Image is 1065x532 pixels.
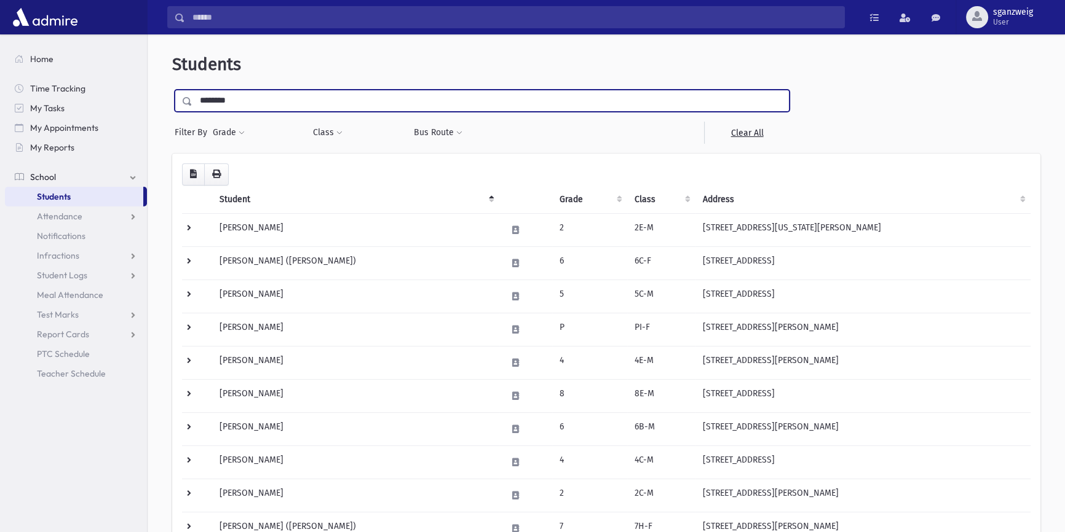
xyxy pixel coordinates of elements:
a: Attendance [5,206,147,226]
td: 2 [552,479,627,512]
a: School [5,167,147,187]
span: My Tasks [30,103,65,114]
td: 8 [552,379,627,412]
td: 6B-M [627,412,695,445]
span: Infractions [37,250,79,261]
th: Student: activate to sort column descending [212,186,499,214]
button: Bus Route [413,122,463,144]
span: Attendance [37,211,82,222]
a: My Appointments [5,118,147,138]
span: sganzweig [993,7,1033,17]
td: 6C-F [627,246,695,280]
span: Home [30,53,53,65]
td: [PERSON_NAME] [212,313,499,346]
th: Class: activate to sort column ascending [627,186,695,214]
td: [STREET_ADDRESS][US_STATE][PERSON_NAME] [695,213,1031,246]
td: [PERSON_NAME] ([PERSON_NAME]) [212,246,499,280]
span: Meal Attendance [37,289,103,300]
button: Class [312,122,343,144]
a: Report Cards [5,324,147,344]
span: Student Logs [37,270,87,281]
a: Test Marks [5,305,147,324]
span: Teacher Schedule [37,368,106,379]
span: Notifications [37,230,85,241]
a: PTC Schedule [5,344,147,364]
td: [STREET_ADDRESS][PERSON_NAME] [695,313,1031,346]
td: P [552,313,627,346]
span: Filter By [175,126,212,139]
span: My Appointments [30,122,98,133]
td: 4 [552,445,627,479]
td: 4E-M [627,346,695,379]
td: [STREET_ADDRESS] [695,280,1031,313]
a: Students [5,187,143,206]
td: PI-F [627,313,695,346]
td: 2E-M [627,213,695,246]
td: [STREET_ADDRESS] [695,445,1031,479]
td: 6 [552,412,627,445]
a: Notifications [5,226,147,246]
span: PTC Schedule [37,348,90,359]
span: Time Tracking [30,83,85,94]
td: 6 [552,246,627,280]
td: [PERSON_NAME] [212,213,499,246]
td: [PERSON_NAME] [212,280,499,313]
button: Print [204,163,229,186]
button: Grade [212,122,245,144]
a: Teacher Schedule [5,364,147,383]
td: [PERSON_NAME] [212,346,499,379]
td: 5 [552,280,627,313]
span: My Reports [30,142,74,153]
td: [PERSON_NAME] [212,412,499,445]
td: [STREET_ADDRESS][PERSON_NAME] [695,346,1031,379]
a: Meal Attendance [5,285,147,305]
td: 2C-M [627,479,695,512]
span: Students [37,191,71,202]
span: User [993,17,1033,27]
td: 2 [552,213,627,246]
span: School [30,171,56,182]
span: Test Marks [37,309,79,320]
td: [STREET_ADDRESS] [695,379,1031,412]
input: Search [185,6,844,28]
td: 4C-M [627,445,695,479]
span: Students [172,54,241,74]
td: 4 [552,346,627,379]
td: 8E-M [627,379,695,412]
a: Clear All [704,122,790,144]
a: My Reports [5,138,147,157]
span: Report Cards [37,329,89,340]
a: Time Tracking [5,79,147,98]
a: Infractions [5,246,147,265]
a: Home [5,49,147,69]
td: [STREET_ADDRESS][PERSON_NAME] [695,412,1031,445]
td: 5C-M [627,280,695,313]
td: [STREET_ADDRESS] [695,246,1031,280]
button: CSV [182,163,205,186]
td: [PERSON_NAME] [212,379,499,412]
td: [STREET_ADDRESS][PERSON_NAME] [695,479,1031,512]
a: My Tasks [5,98,147,118]
td: [PERSON_NAME] [212,445,499,479]
img: AdmirePro [10,5,81,29]
th: Address: activate to sort column ascending [695,186,1031,214]
td: [PERSON_NAME] [212,479,499,512]
a: Student Logs [5,265,147,285]
th: Grade: activate to sort column ascending [552,186,627,214]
